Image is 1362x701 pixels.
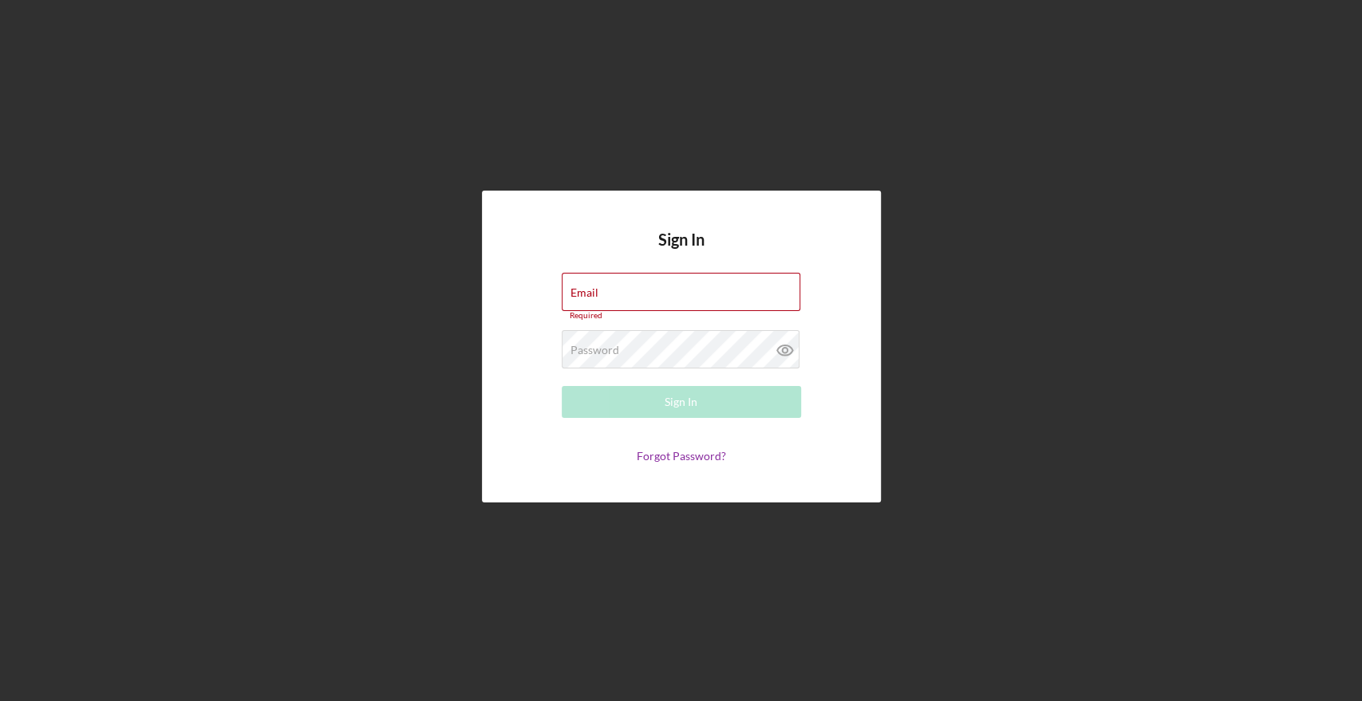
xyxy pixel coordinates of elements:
[665,386,697,418] div: Sign In
[570,344,619,356] label: Password
[637,449,726,463] a: Forgot Password?
[562,386,801,418] button: Sign In
[562,311,801,321] div: Required
[658,230,705,273] h4: Sign In
[570,286,598,299] label: Email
